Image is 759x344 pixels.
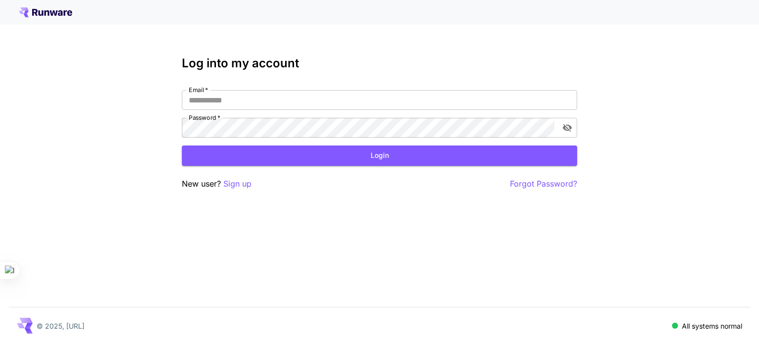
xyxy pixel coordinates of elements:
[37,321,84,331] p: © 2025, [URL]
[182,146,577,166] button: Login
[182,178,252,190] p: New user?
[682,321,742,331] p: All systems normal
[189,86,208,94] label: Email
[510,178,577,190] button: Forgot Password?
[558,119,576,137] button: toggle password visibility
[189,113,220,122] label: Password
[223,178,252,190] button: Sign up
[182,56,577,70] h3: Log into my account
